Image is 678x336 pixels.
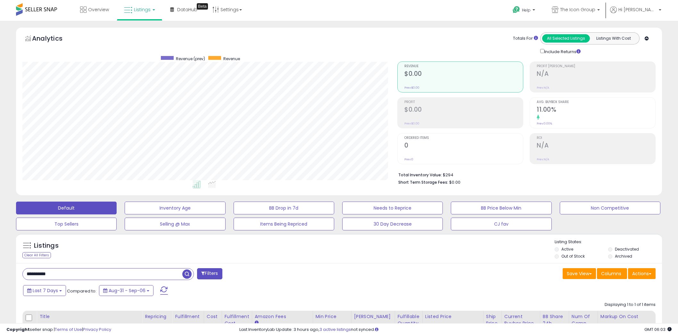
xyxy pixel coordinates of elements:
[225,313,249,327] div: Fulfillment Cost
[425,313,481,320] div: Listed Price
[561,253,585,259] label: Out of Stock
[109,287,145,294] span: Aug-31 - Sep-06
[597,268,627,279] button: Columns
[99,285,153,296] button: Aug-31 - Sep-06
[176,56,205,61] span: Revenue (prev)
[537,86,549,90] small: Prev: N/A
[6,327,111,333] div: seller snap | |
[513,36,538,42] div: Totals For
[6,326,30,332] strong: Copyright
[615,253,632,259] label: Archived
[175,313,201,320] div: Fulfillment
[33,287,58,294] span: Last 7 Days
[83,326,111,332] a: Privacy Policy
[234,202,334,214] button: BB Drop in 7d
[319,326,351,332] a: 3 active listings
[316,313,349,320] div: Min Price
[605,302,656,308] div: Displaying 1 to 1 of 1 items
[618,6,657,13] span: Hi [PERSON_NAME]
[404,65,523,68] span: Revenue
[610,6,661,21] a: Hi [PERSON_NAME]
[561,246,573,252] label: Active
[134,6,151,13] span: Listings
[197,3,208,10] div: Tooltip anchor
[537,122,552,125] small: Prev: 0.00%
[537,65,655,68] span: Profit [PERSON_NAME]
[55,326,82,332] a: Terms of Use
[239,327,672,333] div: Last InventoryLab Update: 3 hours ago, not synced.
[342,218,443,230] button: 30 Day Decrease
[67,288,96,294] span: Compared to:
[145,313,169,320] div: Repricing
[537,70,655,79] h2: N/A
[628,268,656,279] button: Actions
[486,313,499,327] div: Ship Price
[598,311,658,336] th: The percentage added to the cost of goods (COGS) that forms the calculator for Min & Max prices.
[560,6,595,13] span: The Icon Group
[398,180,448,185] b: Short Term Storage Fees:
[644,326,672,332] span: 2025-09-14 06:03 GMT
[522,7,531,13] span: Help
[255,320,259,326] small: Amazon Fees.
[342,202,443,214] button: Needs to Reprice
[23,285,66,296] button: Last 7 Days
[39,313,139,320] div: Title
[572,313,595,327] div: Num of Comp.
[354,313,392,320] div: [PERSON_NAME]
[404,142,523,150] h2: 0
[535,48,588,55] div: Include Returns
[16,218,117,230] button: Top Sellers
[125,218,225,230] button: Selling @ Max
[560,202,660,214] button: Non Competitive
[542,34,590,43] button: All Selected Listings
[600,313,656,320] div: Markup on Cost
[16,202,117,214] button: Default
[537,136,655,140] span: ROI
[508,1,542,21] a: Help
[537,142,655,150] h2: N/A
[451,218,551,230] button: CJ fav
[32,34,75,44] h5: Analytics
[398,172,442,178] b: Total Inventory Value:
[504,313,537,327] div: Current Buybox Price
[512,6,520,14] i: Get Help
[125,202,225,214] button: Inventory Age
[543,313,566,327] div: BB Share 24h.
[234,218,334,230] button: Items Being Repriced
[404,106,523,115] h2: $0.00
[398,171,651,178] li: $294
[537,157,549,161] small: Prev: N/A
[398,313,420,327] div: Fulfillable Quantity
[22,252,51,258] div: Clear All Filters
[537,100,655,104] span: Avg. Buybox Share
[555,239,662,245] p: Listing States:
[404,122,419,125] small: Prev: $0.00
[404,70,523,79] h2: $0.00
[404,136,523,140] span: Ordered Items
[590,34,637,43] button: Listings With Cost
[601,270,621,277] span: Columns
[197,268,222,279] button: Filters
[255,313,310,320] div: Amazon Fees
[449,179,460,185] span: $0.00
[223,56,240,61] span: Revenue
[537,106,655,115] h2: 11.00%
[451,202,551,214] button: BB Price Below Min
[207,313,219,320] div: Cost
[615,246,639,252] label: Deactivated
[88,6,109,13] span: Overview
[34,241,59,250] h5: Listings
[177,6,197,13] span: DataHub
[404,100,523,104] span: Profit
[404,157,413,161] small: Prev: 0
[404,86,419,90] small: Prev: $0.00
[563,268,596,279] button: Save View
